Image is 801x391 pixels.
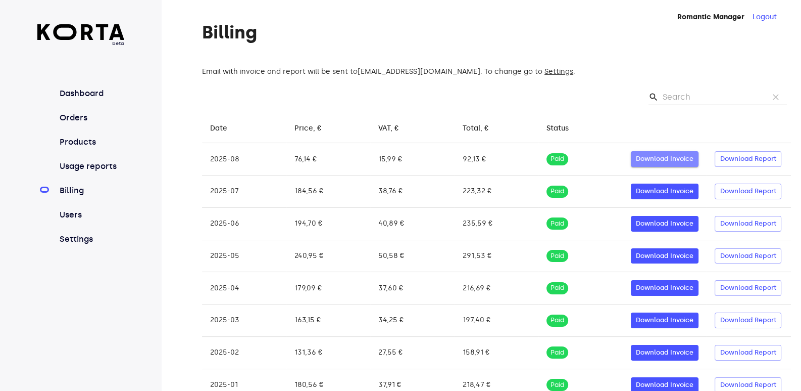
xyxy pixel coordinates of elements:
[631,248,698,264] button: Download Invoice
[546,316,568,325] span: Paid
[455,240,539,272] td: 291,53 €
[715,347,781,356] a: Download Report
[720,315,776,326] span: Download Report
[631,151,698,167] button: Download Invoice
[455,207,539,240] td: 235,59 €
[210,122,240,135] span: Date
[663,89,761,105] input: Search
[546,219,568,229] span: Paid
[631,218,698,227] a: Download Invoice
[636,379,693,391] span: Download Invoice
[546,187,568,196] span: Paid
[286,207,371,240] td: 194,70 €
[631,345,698,361] button: Download Invoice
[463,122,489,135] div: Total, €
[546,251,568,261] span: Paid
[546,154,568,164] span: Paid
[715,186,781,194] a: Download Report
[636,218,693,230] span: Download Invoice
[370,240,455,272] td: 50,58 €
[378,122,399,135] div: VAT, €
[636,315,693,326] span: Download Invoice
[720,250,776,262] span: Download Report
[715,153,781,162] a: Download Report
[202,272,286,305] td: 2025-04
[715,313,781,328] button: Download Report
[636,153,693,165] span: Download Invoice
[463,122,502,135] span: Total, €
[546,283,568,293] span: Paid
[58,185,125,197] a: Billing
[202,22,791,42] h1: Billing
[286,336,371,369] td: 131,36 €
[58,136,125,148] a: Products
[370,143,455,176] td: 15,99 €
[202,305,286,337] td: 2025-03
[636,347,693,359] span: Download Invoice
[378,122,412,135] span: VAT, €
[58,160,125,172] a: Usage reports
[631,250,698,259] a: Download Invoice
[636,282,693,294] span: Download Invoice
[631,153,698,162] a: Download Invoice
[546,122,582,135] span: Status
[648,92,659,102] span: Search
[455,272,539,305] td: 216,69 €
[294,122,335,135] span: Price, €
[37,24,125,47] a: beta
[720,379,776,391] span: Download Report
[544,67,573,76] a: Settings
[202,240,286,272] td: 2025-05
[720,153,776,165] span: Download Report
[202,143,286,176] td: 2025-08
[636,186,693,197] span: Download Invoice
[631,184,698,199] button: Download Invoice
[720,282,776,294] span: Download Report
[546,380,568,390] span: Paid
[715,315,781,323] a: Download Report
[753,12,777,22] button: Logout
[631,186,698,194] a: Download Invoice
[202,207,286,240] td: 2025-06
[631,282,698,291] a: Download Invoice
[546,122,569,135] div: Status
[720,218,776,230] span: Download Report
[720,186,776,197] span: Download Report
[58,233,125,245] a: Settings
[715,250,781,259] a: Download Report
[370,176,455,208] td: 38,76 €
[715,282,781,291] a: Download Report
[370,207,455,240] td: 40,89 €
[631,315,698,323] a: Download Invoice
[370,305,455,337] td: 34,25 €
[455,336,539,369] td: 158,91 €
[202,336,286,369] td: 2025-02
[202,67,791,77] div: Email with invoice and report will be sent to [EMAIL_ADDRESS][DOMAIN_NAME] . To change go to .
[631,313,698,328] button: Download Invoice
[294,122,322,135] div: Price, €
[286,240,371,272] td: 240,95 €
[715,184,781,199] button: Download Report
[715,216,781,232] button: Download Report
[631,216,698,232] button: Download Invoice
[37,24,125,40] img: Korta
[720,347,776,359] span: Download Report
[37,40,125,47] span: beta
[715,379,781,388] a: Download Report
[631,347,698,356] a: Download Invoice
[455,305,539,337] td: 197,40 €
[202,176,286,208] td: 2025-07
[715,280,781,296] button: Download Report
[715,151,781,167] button: Download Report
[286,176,371,208] td: 184,56 €
[677,13,744,21] strong: Romantic Manager
[631,280,698,296] button: Download Invoice
[286,143,371,176] td: 76,14 €
[715,218,781,227] a: Download Report
[455,143,539,176] td: 92,13 €
[715,345,781,361] button: Download Report
[546,348,568,358] span: Paid
[286,272,371,305] td: 179,09 €
[455,176,539,208] td: 223,32 €
[286,305,371,337] td: 163,15 €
